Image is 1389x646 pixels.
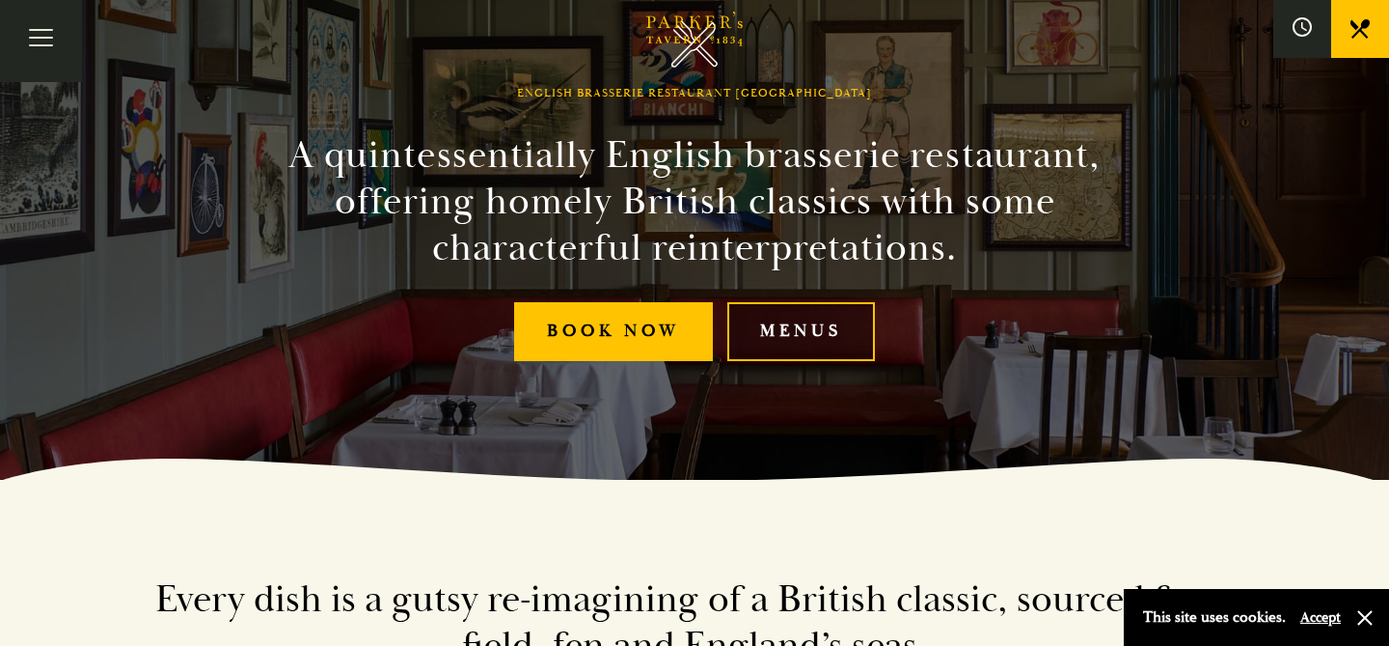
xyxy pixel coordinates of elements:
[727,302,875,361] a: Menus
[514,302,713,361] a: Book Now
[255,132,1134,271] h2: A quintessentially English brasserie restaurant, offering homely British classics with some chara...
[517,87,872,100] h1: English Brasserie Restaurant [GEOGRAPHIC_DATA]
[1355,608,1375,628] button: Close and accept
[1143,604,1286,632] p: This site uses cookies.
[1300,608,1341,627] button: Accept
